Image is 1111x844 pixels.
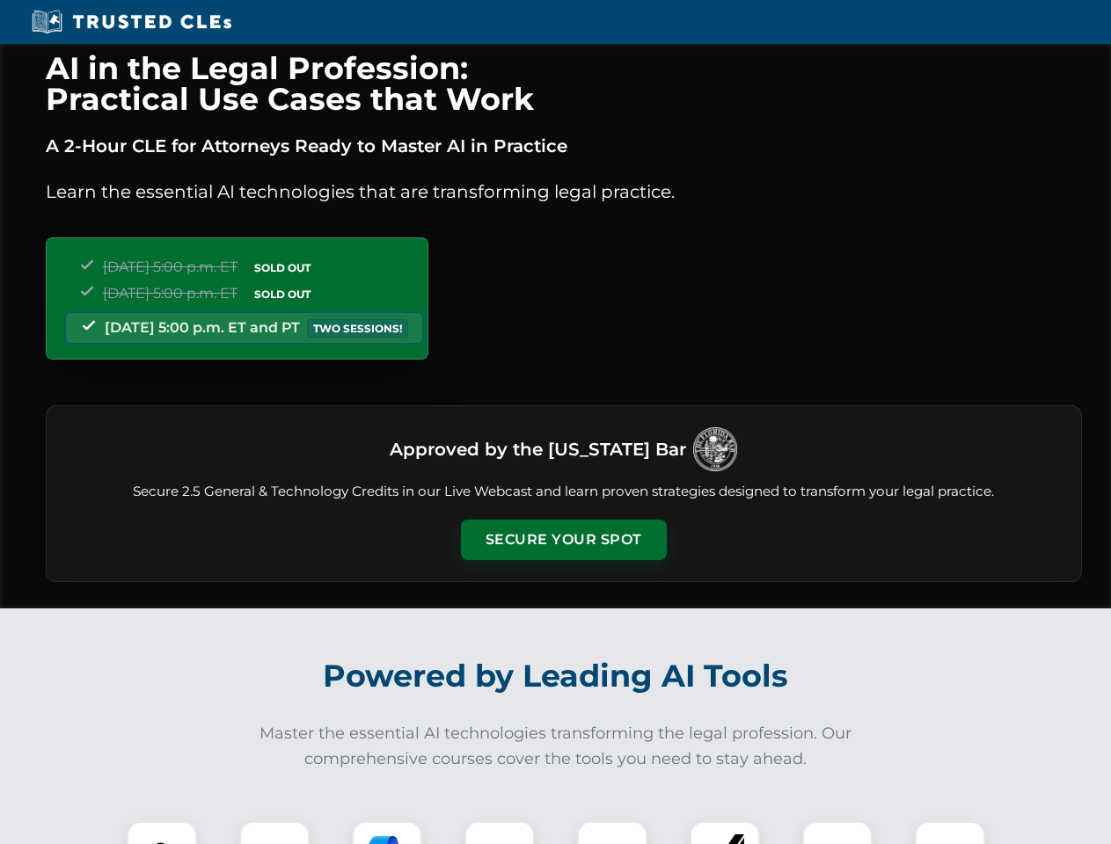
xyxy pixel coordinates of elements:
h3: Approved by the [US_STATE] Bar [390,433,686,465]
p: Secure 2.5 General & Technology Credits in our Live Webcast and learn proven strategies designed ... [68,482,1060,502]
p: Master the essential AI technologies transforming the legal profession. Our comprehensive courses... [248,721,864,772]
button: Secure Your Spot [461,520,667,560]
p: Learn the essential AI technologies that are transforming legal practice. [46,178,1082,206]
img: Trusted CLEs [26,9,237,35]
span: [DATE] 5:00 p.m. ET [103,258,238,275]
span: [DATE] 5:00 p.m. ET [103,285,238,302]
img: Logo [693,427,737,471]
p: A 2-Hour CLE for Attorneys Ready to Master AI in Practice [46,132,1082,160]
span: SOLD OUT [248,258,317,277]
span: SOLD OUT [248,285,317,303]
h1: AI in the Legal Profession: Practical Use Cases that Work [46,53,1082,114]
h2: Powered by Leading AI Tools [69,645,1043,707]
